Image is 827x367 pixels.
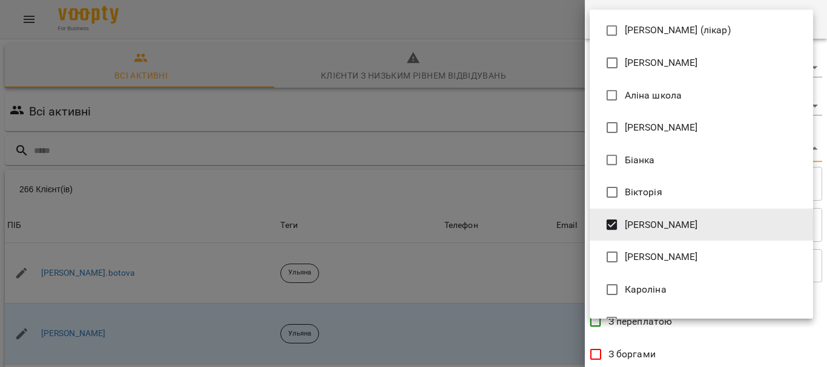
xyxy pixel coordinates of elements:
span: Вікторія [625,185,662,200]
span: Кароліна [625,282,667,297]
span: [PERSON_NAME] (лікар) [625,23,731,37]
span: [PERSON_NAME] [625,250,698,264]
span: Кирило [625,315,659,330]
span: [PERSON_NAME] [625,120,698,135]
span: Аліна школа [625,88,682,103]
span: Біанка [625,153,655,167]
span: [PERSON_NAME] [625,218,698,232]
span: [PERSON_NAME] [625,56,698,70]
